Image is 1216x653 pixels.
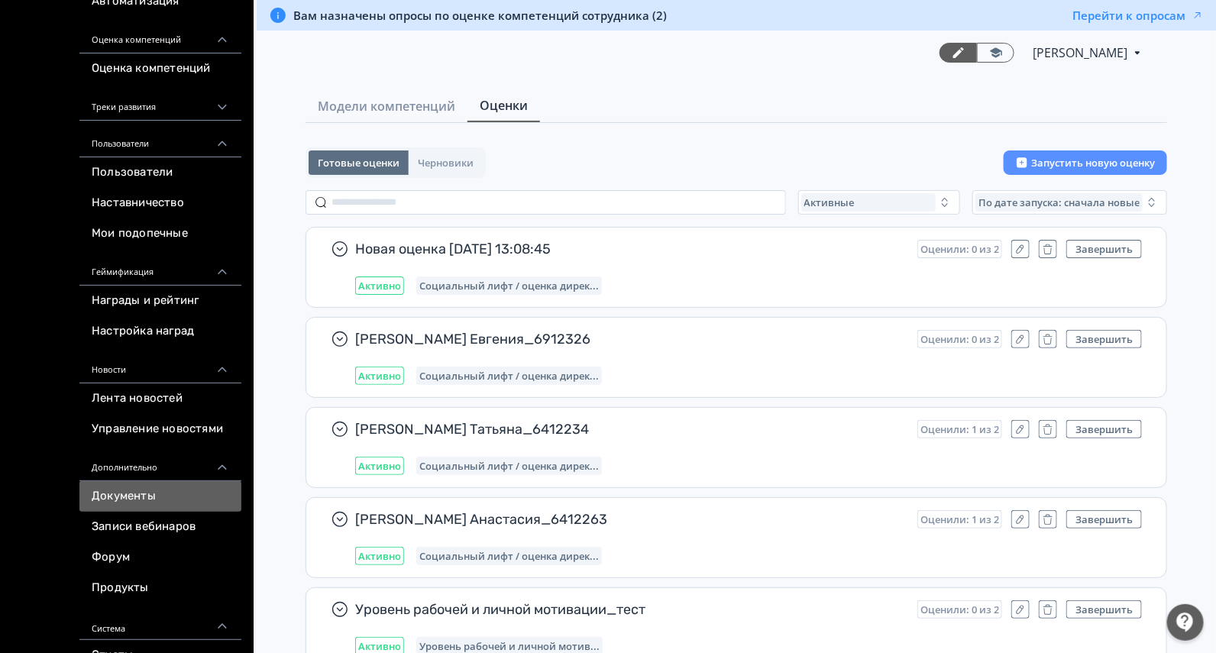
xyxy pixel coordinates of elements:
[293,8,667,23] span: Вам назначены опросы по оценке компетенций сотрудника (2)
[355,600,905,619] span: Уровень рабочей и личной мотивации_тест
[1033,44,1130,62] span: Светлана Илюхина
[79,316,241,347] a: Настройка наград
[418,157,474,169] span: Черновики
[798,190,960,215] button: Активные
[972,190,1167,215] button: По дате запуска: сначала новые
[978,196,1140,209] span: По дате запуска: сначала новые
[355,510,905,529] span: [PERSON_NAME] Анастасия_6412263
[355,330,905,348] span: [PERSON_NAME] Евгения_6912326
[419,460,599,472] span: Социальный лифт / оценка директора магазина
[79,414,241,444] a: Управление новостями
[358,460,401,472] span: Активно
[79,481,241,512] a: Документы
[79,444,241,481] div: Дополнительно
[1066,420,1142,438] button: Завершить
[920,243,999,255] span: Оценили: 0 из 2
[358,550,401,562] span: Активно
[79,603,241,640] div: Система
[1072,8,1204,23] button: Перейти к опросам
[1066,330,1142,348] button: Завершить
[79,512,241,542] a: Записи вебинаров
[309,150,409,175] button: Готовые оценки
[804,196,855,209] span: Активные
[79,542,241,573] a: Форум
[79,53,241,84] a: Оценка компетенций
[920,333,999,345] span: Оценили: 0 из 2
[977,43,1014,63] a: Переключиться в режим ученика
[318,97,455,115] span: Модели компетенций
[419,550,599,562] span: Социальный лифт / оценка директора магазина
[419,640,600,652] span: Уровень рабочей и личной мотивации
[1066,510,1142,529] button: Завершить
[318,157,399,169] span: Готовые оценки
[355,420,905,438] span: [PERSON_NAME] Татьяна_6412234
[419,280,599,292] span: Социальный лифт / оценка директора магазина
[79,84,241,121] div: Треки развития
[79,573,241,603] a: Продукты
[358,640,401,652] span: Активно
[79,121,241,157] div: Пользователи
[358,280,401,292] span: Активно
[79,347,241,383] div: Новости
[79,286,241,316] a: Награды и рейтинг
[480,96,528,115] span: Оценки
[409,150,483,175] button: Черновики
[79,383,241,414] a: Лента новостей
[355,240,905,258] span: Новая оценка [DATE] 13:08:45
[920,423,999,435] span: Оценили: 1 из 2
[79,157,241,188] a: Пользователи
[79,17,241,53] div: Оценка компетенций
[358,370,401,382] span: Активно
[920,513,999,525] span: Оценили: 1 из 2
[1066,600,1142,619] button: Завершить
[920,603,999,616] span: Оценили: 0 из 2
[1004,150,1167,175] button: Запустить новую оценку
[1066,240,1142,258] button: Завершить
[79,218,241,249] a: Мои подопечные
[79,249,241,286] div: Геймификация
[419,370,599,382] span: Социальный лифт / оценка директора магазина
[79,188,241,218] a: Наставничество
